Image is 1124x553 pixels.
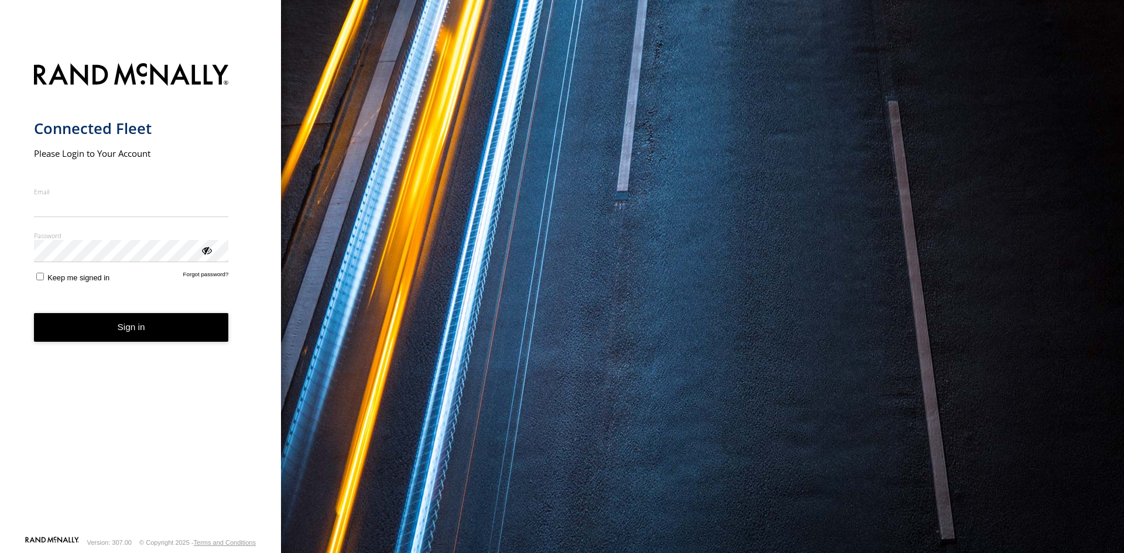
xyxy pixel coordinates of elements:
div: Version: 307.00 [87,539,132,546]
h2: Please Login to Your Account [34,147,229,159]
label: Password [34,231,229,240]
form: main [34,56,248,535]
div: ViewPassword [200,244,212,256]
a: Terms and Conditions [194,539,256,546]
label: Email [34,187,229,196]
a: Forgot password? [183,271,229,282]
button: Sign in [34,313,229,342]
input: Keep me signed in [36,273,44,280]
h1: Connected Fleet [34,119,229,138]
a: Visit our Website [25,537,79,548]
img: Rand McNally [34,61,229,91]
span: Keep me signed in [47,273,109,282]
div: © Copyright 2025 - [139,539,256,546]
